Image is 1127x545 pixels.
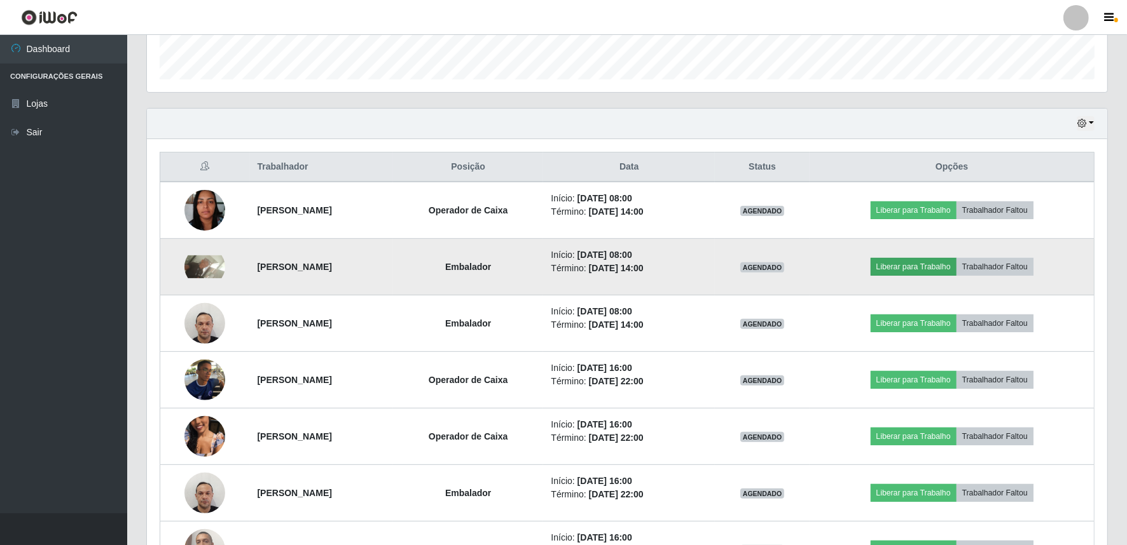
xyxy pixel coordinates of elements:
time: [DATE] 22:00 [589,489,644,499]
span: AGENDADO [740,206,785,216]
strong: [PERSON_NAME] [258,318,332,328]
time: [DATE] 14:00 [589,320,644,330]
li: Término: [551,375,707,388]
button: Trabalhador Faltou [957,201,1034,219]
strong: Embalador [445,262,491,272]
strong: [PERSON_NAME] [258,375,332,385]
time: [DATE] 16:00 [577,476,632,486]
time: [DATE] 22:00 [589,376,644,386]
li: Término: [551,318,707,332]
button: Trabalhador Faltou [957,484,1034,502]
time: [DATE] 14:00 [589,206,644,217]
li: Início: [551,474,707,488]
th: Posição [393,152,544,182]
img: 1751659214468.jpeg [184,183,225,237]
time: [DATE] 16:00 [577,363,632,373]
time: [DATE] 22:00 [589,433,644,443]
img: 1746821274247.jpeg [184,466,225,520]
img: 1756888731554.jpeg [184,255,225,278]
li: Início: [551,361,707,375]
li: Início: [551,418,707,431]
li: Término: [551,262,707,275]
button: Liberar para Trabalho [871,314,957,332]
strong: Operador de Caixa [429,431,508,441]
strong: Operador de Caixa [429,375,508,385]
li: Término: [551,205,707,219]
time: [DATE] 08:00 [577,250,632,260]
button: Liberar para Trabalho [871,371,957,389]
button: Trabalhador Faltou [957,314,1034,332]
span: AGENDADO [740,488,785,499]
img: 1746821274247.jpeg [184,296,225,350]
time: [DATE] 16:00 [577,419,632,429]
strong: Embalador [445,318,491,328]
img: 1749306330183.jpeg [184,360,225,400]
strong: [PERSON_NAME] [258,431,332,441]
th: Opções [810,152,1094,182]
li: Início: [551,192,707,205]
button: Trabalhador Faltou [957,258,1034,276]
li: Início: [551,531,707,544]
li: Início: [551,305,707,318]
strong: [PERSON_NAME] [258,488,332,498]
img: CoreUI Logo [21,10,78,25]
time: [DATE] 08:00 [577,306,632,316]
span: AGENDADO [740,319,785,329]
button: Liberar para Trabalho [871,484,957,502]
button: Liberar para Trabalho [871,201,957,219]
span: AGENDADO [740,432,785,442]
button: Trabalhador Faltou [957,427,1034,445]
li: Término: [551,488,707,501]
strong: [PERSON_NAME] [258,262,332,272]
strong: [PERSON_NAME] [258,205,332,215]
time: [DATE] 14:00 [589,263,644,273]
time: [DATE] 16:00 [577,532,632,542]
span: AGENDADO [740,375,785,386]
button: Liberar para Trabalho [871,258,957,276]
li: Início: [551,248,707,262]
li: Término: [551,431,707,445]
img: 1754606387509.jpeg [184,400,225,473]
span: AGENDADO [740,262,785,272]
strong: Operador de Caixa [429,205,508,215]
button: Trabalhador Faltou [957,371,1034,389]
th: Data [543,152,715,182]
th: Status [715,152,810,182]
button: Liberar para Trabalho [871,427,957,445]
th: Trabalhador [250,152,393,182]
time: [DATE] 08:00 [577,193,632,203]
strong: Embalador [445,488,491,498]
